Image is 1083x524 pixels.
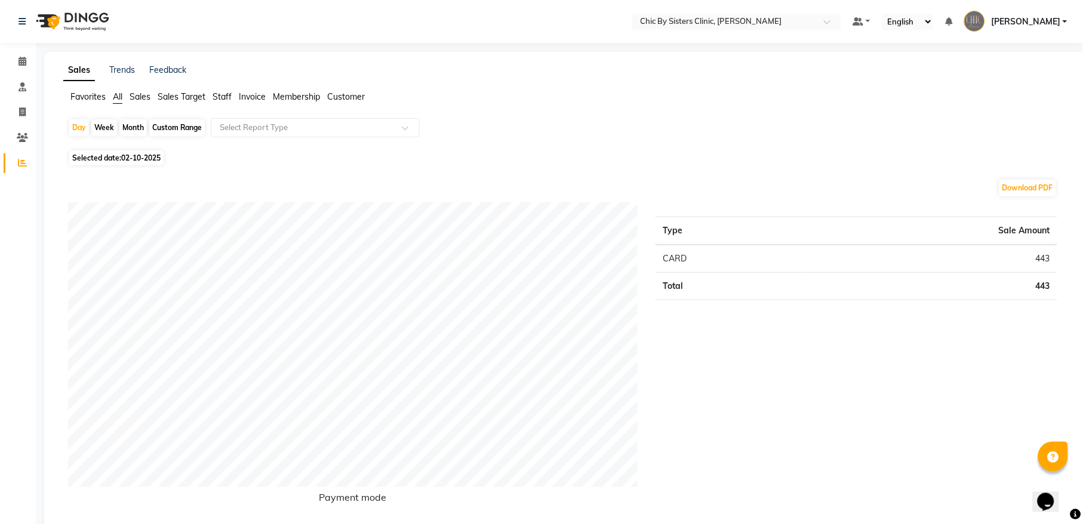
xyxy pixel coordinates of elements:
th: Type [656,217,804,245]
div: Custom Range [149,119,205,136]
th: Sale Amount [804,217,1057,245]
img: SHAHLA IBRAHIM [964,11,985,32]
td: Total [656,273,804,300]
span: Selected date: [69,150,164,165]
button: Download PDF [999,180,1056,196]
a: Sales [63,60,95,81]
span: Sales Target [158,91,205,102]
span: Customer [327,91,365,102]
iframe: chat widget [1033,476,1071,512]
td: 443 [804,245,1057,273]
a: Feedback [149,64,186,75]
span: Staff [213,91,232,102]
a: Trends [109,64,135,75]
div: Week [91,119,117,136]
img: logo [30,5,112,38]
td: 443 [804,273,1057,300]
span: [PERSON_NAME] [991,16,1060,28]
span: Favorites [70,91,106,102]
div: Month [119,119,147,136]
span: 02-10-2025 [121,153,161,162]
h6: Payment mode [68,492,638,508]
span: Sales [130,91,150,102]
div: Day [69,119,89,136]
span: Invoice [239,91,266,102]
td: CARD [656,245,804,273]
span: Membership [273,91,320,102]
span: All [113,91,122,102]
